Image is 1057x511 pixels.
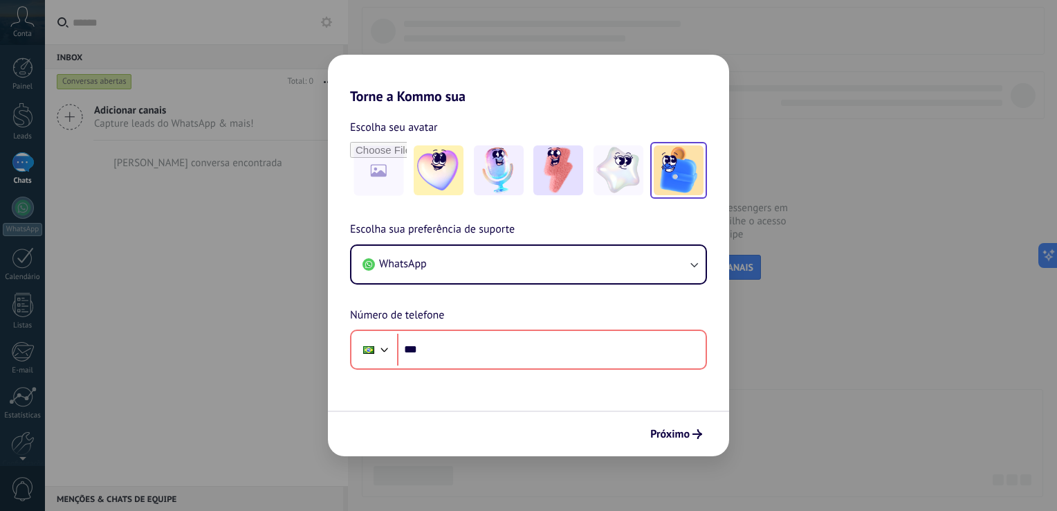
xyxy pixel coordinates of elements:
button: Próximo [644,422,708,446]
button: WhatsApp [351,246,706,283]
img: -2.jpeg [474,145,524,195]
div: Brazil: + 55 [356,335,382,364]
span: Próximo [650,429,690,439]
img: -3.jpeg [533,145,583,195]
h2: Torne a Kommo sua [328,55,729,105]
span: Número de telefone [350,307,444,325]
img: -4.jpeg [594,145,643,195]
span: Escolha sua preferência de suporte [350,221,515,239]
span: WhatsApp [379,257,427,271]
img: -1.jpeg [414,145,463,195]
span: Escolha seu avatar [350,118,438,136]
img: -5.jpeg [654,145,704,195]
